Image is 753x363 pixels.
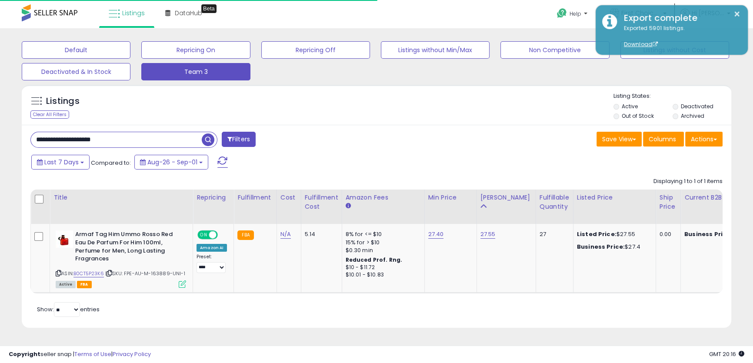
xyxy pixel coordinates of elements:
[346,239,418,246] div: 15% for > $10
[134,155,208,170] button: Aug-26 - Sep-01
[570,10,581,17] span: Help
[44,158,79,167] span: Last 7 Days
[197,254,227,273] div: Preset:
[624,40,658,48] a: Download
[237,230,253,240] small: FBA
[77,281,92,288] span: FBA
[30,110,69,119] div: Clear All Filters
[346,246,418,254] div: $0.30 min
[643,132,684,147] button: Columns
[550,1,596,28] a: Help
[201,4,217,13] div: Tooltip anchor
[74,350,111,358] a: Terms of Use
[709,350,744,358] span: 2025-09-9 20:16 GMT
[613,92,731,100] p: Listing States:
[684,230,732,238] b: Business Price:
[9,350,151,359] div: seller snap | |
[577,230,649,238] div: $27.55
[428,230,444,239] a: 27.40
[577,193,652,202] div: Listed Price
[480,230,496,239] a: 27.55
[122,9,145,17] span: Listings
[31,155,90,170] button: Last 7 Days
[22,63,130,80] button: Deactivated & In Stock
[56,230,186,287] div: ASIN:
[346,202,351,210] small: Amazon Fees.
[147,158,197,167] span: Aug-26 - Sep-01
[197,244,227,252] div: Amazon AI
[540,230,566,238] div: 27
[480,193,532,202] div: [PERSON_NAME]
[198,231,209,239] span: ON
[56,281,76,288] span: All listings currently available for purchase on Amazon
[75,230,181,265] b: Armaf Tag Him Ummo Rosso Red Eau De Parfum For Him 100ml, Perfume for Men, Long Lasting Fragrances
[577,243,625,251] b: Business Price:
[305,193,338,211] div: Fulfillment Cost
[141,41,250,59] button: Repricing On
[681,112,704,120] label: Archived
[37,305,100,313] span: Show: entries
[660,193,677,211] div: Ship Price
[105,270,185,277] span: | SKU: FPE-AU-M-163889-UNI-1
[685,132,723,147] button: Actions
[222,132,256,147] button: Filters
[217,231,230,239] span: OFF
[175,9,202,17] span: DataHub
[91,159,131,167] span: Compared to:
[617,12,741,24] div: Export complete
[56,230,73,248] img: 31g3LOdTZCL._SL40_.jpg
[733,9,740,20] button: ×
[660,230,674,238] div: 0.00
[540,193,570,211] div: Fulfillable Quantity
[500,41,609,59] button: Non Competitive
[577,243,649,251] div: $27.4
[280,193,297,202] div: Cost
[556,8,567,19] i: Get Help
[141,63,250,80] button: Team 3
[596,132,642,147] button: Save View
[280,230,291,239] a: N/A
[653,177,723,186] div: Displaying 1 to 1 of 1 items
[617,24,741,49] div: Exported 5901 listings.
[346,264,418,271] div: $10 - $11.72
[22,41,130,59] button: Default
[346,256,403,263] b: Reduced Prof. Rng.
[346,193,421,202] div: Amazon Fees
[622,103,638,110] label: Active
[346,230,418,238] div: 8% for <= $10
[197,193,230,202] div: Repricing
[261,41,370,59] button: Repricing Off
[237,193,273,202] div: Fulfillment
[73,270,104,277] a: B0CT5P23K6
[113,350,151,358] a: Privacy Policy
[53,193,189,202] div: Title
[346,271,418,279] div: $10.01 - $10.83
[381,41,490,59] button: Listings without Min/Max
[577,230,616,238] b: Listed Price:
[649,135,676,143] span: Columns
[428,193,473,202] div: Min Price
[46,95,80,107] h5: Listings
[622,112,653,120] label: Out of Stock
[9,350,40,358] strong: Copyright
[681,103,713,110] label: Deactivated
[305,230,335,238] div: 5.14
